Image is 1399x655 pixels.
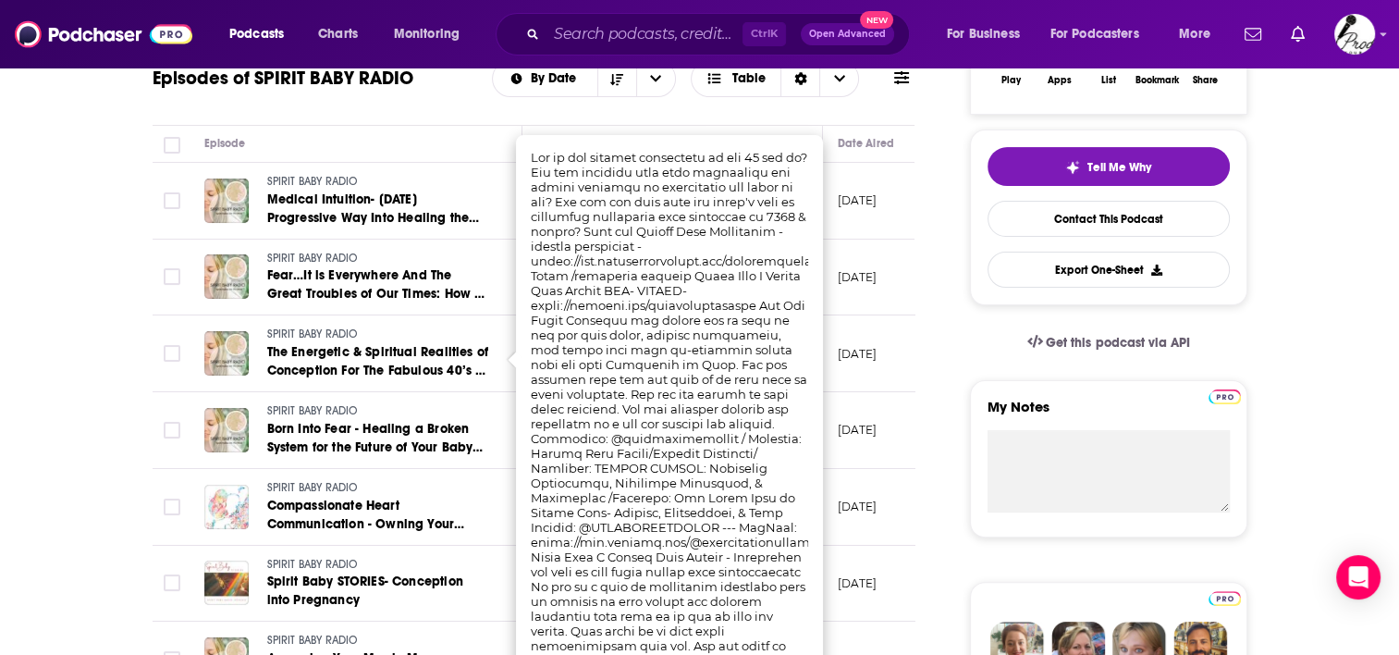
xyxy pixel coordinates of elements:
[153,67,413,90] h1: Episodes of SPIRIT BABY RADIO
[216,19,308,49] button: open menu
[267,634,358,647] span: SPIRIT BABY RADIO
[1283,19,1312,50] a: Show notifications dropdown
[742,22,786,46] span: Ctrl K
[164,422,180,439] span: Toggle select row
[164,268,180,285] span: Toggle select row
[164,345,180,362] span: Toggle select row
[267,174,489,191] a: SPIRIT BABY RADIO
[1334,14,1375,55] button: Show profile menu
[267,252,358,265] span: SPIRIT BABY RADIO
[988,398,1230,430] label: My Notes
[1087,160,1151,175] span: Tell Me Why
[1012,320,1205,365] a: Get this podcast via API
[493,72,597,85] button: open menu
[267,344,489,397] span: The Energetic & Spiritual Realities of Conception For The Fabulous 40’s & Up
[513,13,927,56] div: Search podcasts, credits, & more...
[809,30,886,39] span: Open Advanced
[267,557,489,574] a: SPIRIT BABY RADIO
[267,192,479,244] span: Medical Intuition- [DATE] Progressive Way Into Healing the Whole Self
[1179,21,1210,47] span: More
[1135,75,1178,86] div: Bookmark
[15,17,192,52] img: Podchaser - Follow, Share and Rate Podcasts
[267,175,358,188] span: SPIRIT BABY RADIO
[267,421,484,474] span: Born Into Fear - Healing a Broken System for the Future of Your Baby and Our Children Globally
[267,498,465,550] span: Compassionate Heart Communication - Owning Your Healing
[988,147,1230,186] button: tell me why sparkleTell Me Why
[1237,19,1269,50] a: Show notifications dropdown
[988,201,1230,237] a: Contact This Podcast
[267,191,489,228] a: Medical Intuition- [DATE] Progressive Way Into Healing the Whole Self
[267,251,489,267] a: SPIRIT BABY RADIO
[1101,75,1116,86] div: List
[838,269,877,285] p: [DATE]
[267,403,489,420] a: SPIRIT BABY RADIO
[1209,588,1241,606] a: Pro website
[1048,75,1072,86] div: Apps
[267,574,463,608] span: Spirit Baby STORIES- Conception into Pregnancy
[267,573,489,610] a: Spirit Baby STORIES- Conception into Pregnancy
[164,192,180,209] span: Toggle select row
[164,575,180,591] span: Toggle select row
[934,19,1043,49] button: open menu
[394,21,460,47] span: Monitoring
[838,132,894,154] div: Date Aired
[1209,389,1241,404] img: Podchaser Pro
[732,72,766,85] span: Table
[267,327,358,340] span: SPIRIT BABY RADIO
[267,327,489,343] a: SPIRIT BABY RADIO
[988,252,1230,288] button: Export One-Sheet
[318,21,358,47] span: Charts
[267,558,358,571] span: SPIRIT BABY RADIO
[691,60,860,97] button: Choose View
[838,575,877,591] p: [DATE]
[267,481,358,494] span: SPIRIT BABY RADIO
[1209,591,1241,606] img: Podchaser Pro
[838,346,877,362] p: [DATE]
[267,404,358,417] span: SPIRIT BABY RADIO
[1046,335,1189,351] span: Get this podcast via API
[780,61,819,96] div: Sort Direction
[164,499,180,515] span: Toggle select row
[267,266,489,303] a: Fear…It is Everywhere And The Great Troubles of Our Times: How To Be In Your High Frequency Even ...
[796,133,818,155] button: Column Actions
[1334,14,1375,55] img: User Profile
[492,60,676,97] h2: Choose List sort
[381,19,484,49] button: open menu
[267,633,489,649] a: SPIRIT BABY RADIO
[537,132,596,154] div: Description
[947,21,1020,47] span: For Business
[1209,387,1241,404] a: Pro website
[267,267,487,339] span: Fear…It is Everywhere And The Great Troubles of Our Times: How To Be In Your High Frequency Even ...
[1334,14,1375,55] span: Logged in as sdonovan
[1336,555,1381,599] div: Open Intercom Messenger
[838,499,877,514] p: [DATE]
[1166,19,1233,49] button: open menu
[267,480,489,497] a: SPIRIT BABY RADIO
[1193,75,1218,86] div: Share
[1050,21,1139,47] span: For Podcasters
[204,132,246,154] div: Episode
[1065,160,1080,175] img: tell me why sparkle
[306,19,369,49] a: Charts
[1001,75,1021,86] div: Play
[267,497,489,534] a: Compassionate Heart Communication - Owning Your Healing
[229,21,284,47] span: Podcasts
[1038,19,1166,49] button: open menu
[597,61,636,96] button: Sort Direction
[838,192,877,208] p: [DATE]
[636,61,675,96] button: open menu
[546,19,742,49] input: Search podcasts, credits, & more...
[838,422,877,438] p: [DATE]
[267,420,489,457] a: Born Into Fear - Healing a Broken System for the Future of Your Baby and Our Children Globally
[860,11,893,29] span: New
[531,72,583,85] span: By Date
[267,343,489,380] a: The Energetic & Spiritual Realities of Conception For The Fabulous 40’s & Up
[801,23,894,45] button: Open AdvancedNew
